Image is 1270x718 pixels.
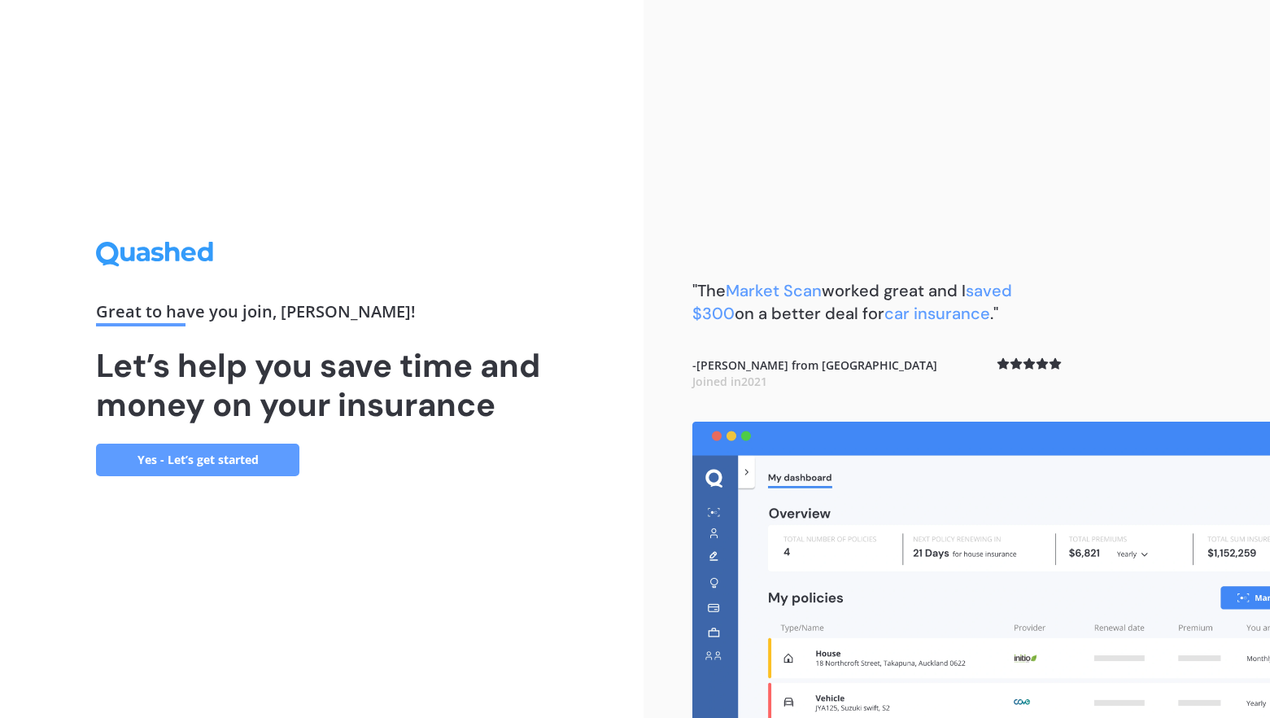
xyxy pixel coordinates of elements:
[726,280,822,301] span: Market Scan
[96,444,299,476] a: Yes - Let’s get started
[884,303,990,324] span: car insurance
[96,304,547,326] div: Great to have you join , [PERSON_NAME] !
[692,280,1012,324] b: "The worked great and I on a better deal for ."
[692,374,767,389] span: Joined in 2021
[96,346,547,424] h1: Let’s help you save time and money on your insurance
[692,357,937,389] b: - [PERSON_NAME] from [GEOGRAPHIC_DATA]
[692,280,1012,324] span: saved $300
